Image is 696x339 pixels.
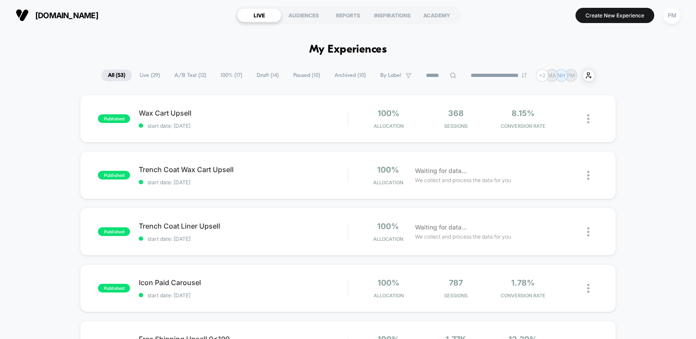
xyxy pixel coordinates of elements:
[415,233,511,241] span: We collect and process the data for you
[374,292,404,299] span: Allocation
[492,292,555,299] span: CONVERSION RATE
[587,284,589,293] img: close
[13,8,101,22] button: [DOMAIN_NAME]
[415,223,467,232] span: Waiting for data...
[328,70,372,81] span: Archived ( 10 )
[449,278,463,287] span: 787
[214,70,249,81] span: 100% ( 17 )
[378,278,399,287] span: 100%
[380,72,401,79] span: By Label
[377,222,399,231] span: 100%
[377,165,399,174] span: 100%
[587,114,589,123] img: close
[35,11,98,20] span: [DOMAIN_NAME]
[587,227,589,236] img: close
[98,114,130,123] span: published
[424,292,487,299] span: Sessions
[536,69,549,82] div: + 2
[373,179,403,186] span: Allocation
[424,123,487,129] span: Sessions
[378,109,399,118] span: 100%
[576,8,654,23] button: Create New Experience
[139,236,348,242] span: start date: [DATE]
[101,70,132,81] span: All ( 53 )
[139,123,348,129] span: start date: [DATE]
[237,8,281,22] div: LIVE
[448,109,464,118] span: 368
[139,109,348,117] span: Wax Cart Upsell
[139,165,348,174] span: Trench Coat Wax Cart Upsell
[168,70,213,81] span: A/B Test ( 12 )
[16,9,29,22] img: Visually logo
[548,72,556,79] p: MA
[98,227,130,236] span: published
[512,109,535,118] span: 8.15%
[370,8,415,22] div: INSPIRATIONS
[522,73,527,78] img: end
[373,236,403,242] span: Allocation
[250,70,285,81] span: Draft ( 14 )
[511,278,535,287] span: 1.78%
[281,8,326,22] div: AUDIENCES
[326,8,370,22] div: REPORTS
[374,123,404,129] span: Allocation
[663,7,680,24] div: PM
[287,70,327,81] span: Paused ( 10 )
[415,176,511,184] span: We collect and process the data for you
[557,72,565,79] p: NH
[567,72,575,79] p: PM
[415,166,467,176] span: Waiting for data...
[309,43,387,56] h1: My Experiences
[587,171,589,180] img: close
[139,278,348,287] span: Icon Paid Carousel
[98,284,130,292] span: published
[133,70,167,81] span: Live ( 29 )
[492,123,555,129] span: CONVERSION RATE
[139,292,348,299] span: start date: [DATE]
[139,222,348,230] span: Trench Coat Liner Upsell
[661,7,683,24] button: PM
[98,171,130,179] span: published
[415,8,459,22] div: ACADEMY
[139,179,348,186] span: start date: [DATE]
